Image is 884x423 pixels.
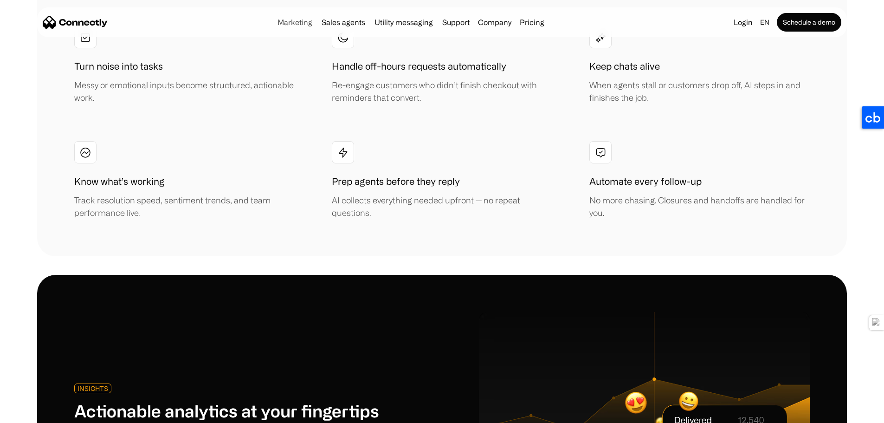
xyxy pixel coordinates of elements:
[475,16,514,29] div: Company
[43,15,108,29] a: home
[77,385,108,392] div: INSIGHTS
[516,19,548,26] a: Pricing
[756,16,775,29] div: en
[589,175,702,189] h1: Automate every follow-up
[777,13,841,32] a: Schedule a demo
[730,16,756,29] a: Login
[439,19,473,26] a: Support
[760,16,769,29] div: en
[74,175,165,189] h1: Know what’s working
[74,401,379,421] h1: Actionable analytics at your fingertips
[332,194,552,219] div: AI collects everything needed upfront — no repeat questions.
[332,59,506,73] h1: Handle off-hours requests automatically
[371,19,437,26] a: Utility messaging
[74,79,295,104] div: Messy or emotional inputs become structured, actionable work.
[589,194,810,219] div: No more chasing. Closures and handoffs are handled for you.
[589,59,660,73] h1: Keep chats alive
[74,194,295,219] div: Track resolution speed, sentiment trends, and team performance live.
[318,19,369,26] a: Sales agents
[74,59,163,73] h1: Turn noise into tasks
[274,19,316,26] a: Marketing
[332,79,552,104] div: Re-engage customers who didn’t finish checkout with reminders that convert.
[332,175,460,189] h1: Prep agents before they reply
[589,79,810,104] div: When agents stall or customers drop off, AI steps in and finishes the job.
[478,16,511,29] div: Company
